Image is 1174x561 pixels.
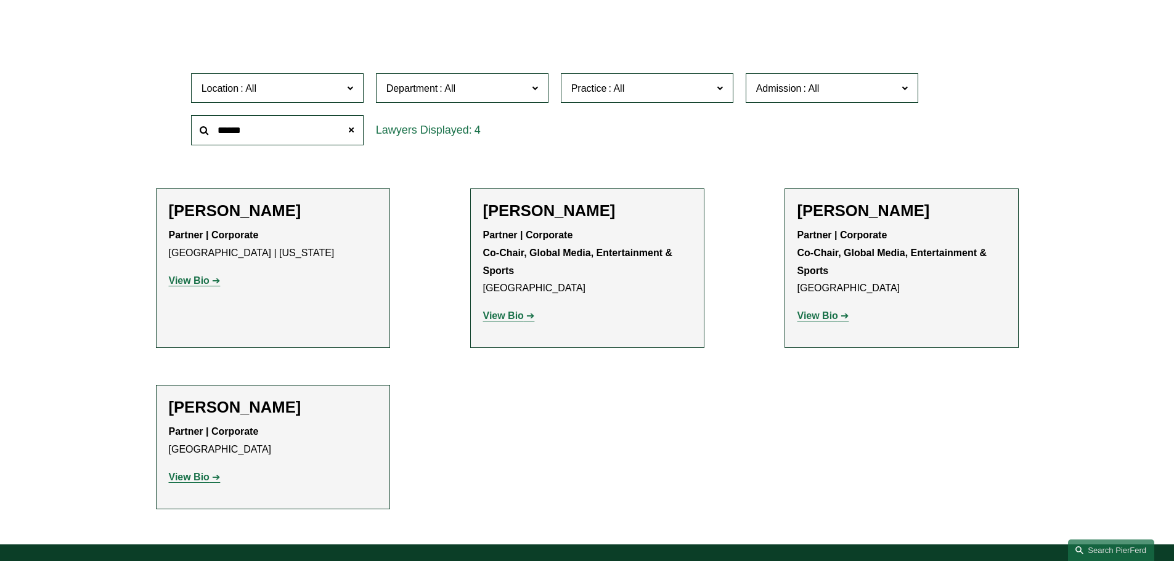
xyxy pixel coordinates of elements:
h2: [PERSON_NAME] [169,201,377,220]
h2: [PERSON_NAME] [797,201,1006,220]
a: View Bio [169,472,221,482]
strong: Partner | Corporate Co-Chair, Global Media, Entertainment & Sports [797,230,990,276]
h2: [PERSON_NAME] [483,201,691,220]
a: View Bio [169,275,221,286]
span: Department [386,83,438,94]
p: [GEOGRAPHIC_DATA] [797,227,1006,297]
strong: Partner | Corporate Co-Chair, Global Media, Entertainment & Sports [483,230,675,276]
span: Admission [756,83,802,94]
span: Practice [571,83,607,94]
a: Search this site [1068,539,1154,561]
p: [GEOGRAPHIC_DATA] [483,227,691,297]
h2: [PERSON_NAME] [169,398,377,417]
strong: Partner | Corporate [169,426,259,437]
p: [GEOGRAPHIC_DATA] | [US_STATE] [169,227,377,262]
strong: View Bio [483,310,524,321]
strong: Partner | Corporate [169,230,259,240]
a: View Bio [797,310,849,321]
strong: View Bio [169,275,210,286]
span: 4 [475,124,481,136]
p: [GEOGRAPHIC_DATA] [169,423,377,459]
a: View Bio [483,310,535,321]
strong: View Bio [797,310,838,321]
strong: View Bio [169,472,210,482]
span: Location [202,83,239,94]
